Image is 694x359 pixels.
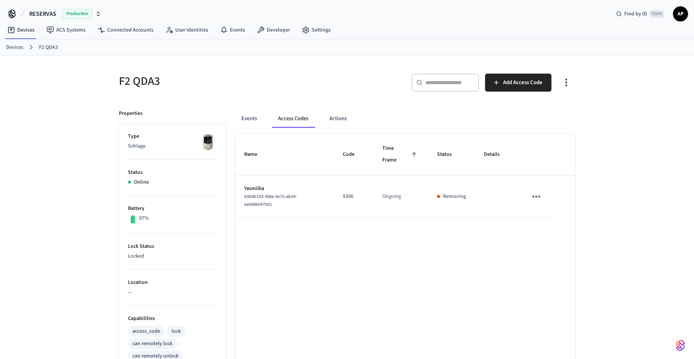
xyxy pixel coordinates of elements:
span: b0b8b193-398e-4e75-abd4-ee648b0470d1 [244,193,297,208]
div: can remotely lock [132,340,173,348]
img: Schlage Sense Smart Deadbolt with Camelot Trim, Front [198,133,217,151]
span: Find by ID [624,10,647,18]
p: Schlage [128,142,217,150]
span: Production [62,9,92,19]
span: Time Frame [382,143,419,166]
div: access_code [132,327,160,335]
a: Connected Accounts [92,23,159,37]
a: Devices [2,23,41,37]
h5: F2 QDA3 [119,74,342,89]
span: RESERVAS [29,9,56,18]
div: ant example [235,110,575,128]
p: Status [128,169,217,176]
a: Developer [251,23,296,37]
button: AP [673,6,688,21]
p: 8396 [343,193,364,201]
p: Removing [443,193,466,201]
div: Find by IDCtrl K [610,7,670,21]
span: Status [437,149,461,160]
span: Details [484,149,509,160]
p: Properties [119,110,143,118]
button: Actions [323,110,353,128]
p: Location [128,279,217,287]
a: Settings [296,23,336,37]
p: Capabilities [128,315,217,323]
td: Ongoing [373,176,428,218]
a: F2 QDA3 [39,44,58,51]
a: ACS Systems [41,23,92,37]
span: AP [674,7,687,21]
p: Yasmilka [244,185,325,193]
span: Name [244,149,267,160]
button: Access Codes [272,110,314,128]
img: SeamLogoGradient.69752ec5.svg [676,339,685,351]
span: Ctrl K [649,10,664,18]
div: lock [171,327,181,335]
p: Type [128,133,217,140]
button: Events [235,110,263,128]
a: Events [214,23,251,37]
p: 97% [139,214,149,222]
a: User Identities [159,23,214,37]
table: sticky table [235,134,575,218]
p: Online [134,178,149,186]
a: Devices [6,44,23,51]
span: Add Access Code [503,78,542,87]
p: Lock Status [128,243,217,250]
p: — [128,288,217,296]
p: Battery [128,205,217,213]
p: Locked [128,252,217,260]
span: Code [343,149,364,160]
button: Add Access Code [485,74,551,92]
